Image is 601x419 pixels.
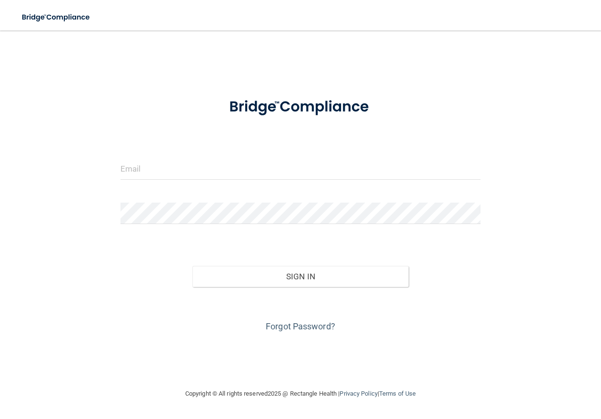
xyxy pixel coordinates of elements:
[266,321,335,331] a: Forgot Password?
[340,390,377,397] a: Privacy Policy
[127,378,474,409] div: Copyright © All rights reserved 2025 @ Rectangle Health | |
[192,266,409,287] button: Sign In
[14,8,99,27] img: bridge_compliance_login_screen.278c3ca4.svg
[120,158,481,180] input: Email
[214,88,387,126] img: bridge_compliance_login_screen.278c3ca4.svg
[379,390,416,397] a: Terms of Use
